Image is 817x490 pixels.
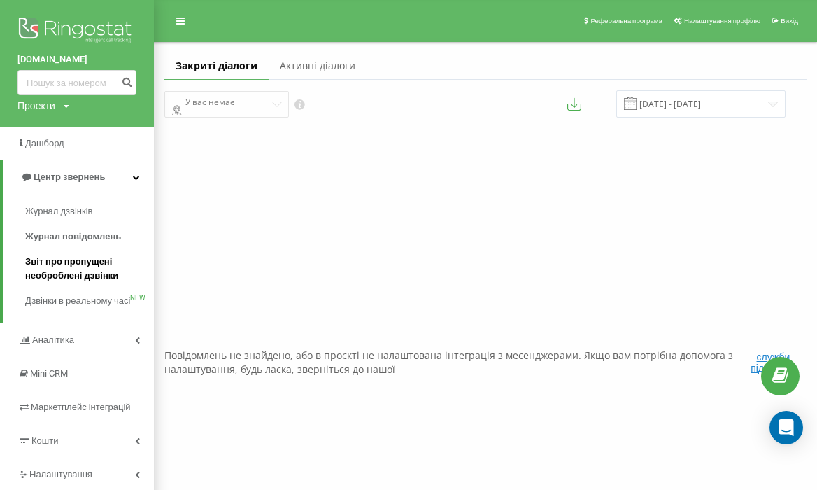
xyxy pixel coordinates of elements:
[32,335,74,345] span: Аналiтика
[740,351,807,374] button: служби підтримки
[590,17,662,24] span: Реферальна програма
[17,70,136,95] input: Пошук за номером
[25,249,154,288] a: Звіт про пропущені необроблені дзвінки
[567,97,581,111] button: Експортувати повідомлення
[3,160,154,194] a: Центр звернень
[34,171,105,182] span: Центр звернень
[25,294,130,308] span: Дзвінки в реальному часі
[769,411,803,444] div: Open Intercom Messenger
[25,255,147,283] span: Звіт про пропущені необроблені дзвінки
[684,17,760,24] span: Налаштування профілю
[269,52,367,80] a: Активні діалоги
[29,469,92,479] span: Налаштування
[25,288,154,314] a: Дзвінки в реальному часіNEW
[25,204,92,218] span: Журнал дзвінків
[31,435,58,446] span: Кошти
[17,99,55,113] div: Проекти
[164,52,269,80] a: Закриті діалоги
[25,138,64,148] span: Дашборд
[781,17,798,24] span: Вихід
[25,224,154,249] a: Журнал повідомлень
[25,199,154,224] a: Журнал дзвінків
[17,52,136,66] a: [DOMAIN_NAME]
[31,402,131,412] span: Маркетплейс інтеграцій
[30,368,68,379] span: Mini CRM
[25,230,121,244] span: Журнал повідомлень
[17,14,136,49] img: Ringostat logo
